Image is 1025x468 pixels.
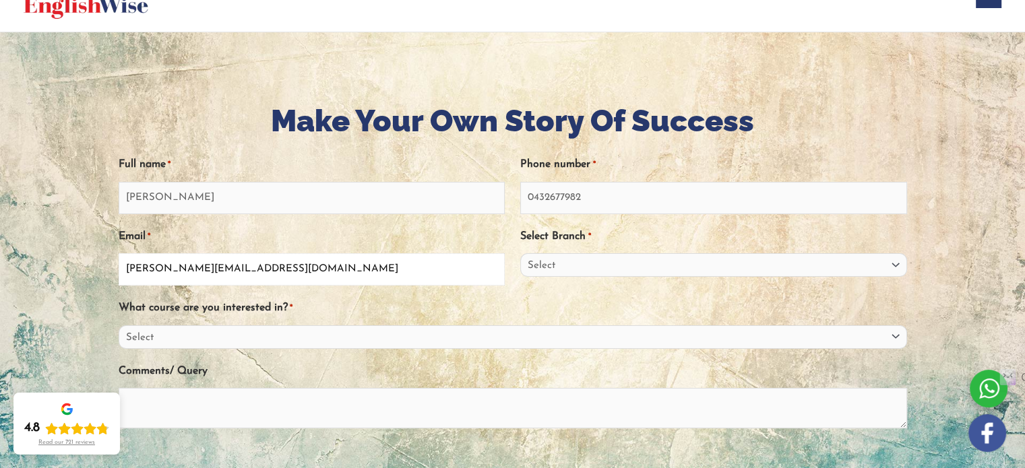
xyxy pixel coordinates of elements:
[119,297,292,319] label: What course are you interested in?
[119,100,907,142] h1: Make Your Own Story Of Success
[24,420,109,436] div: Rating: 4.8 out of 5
[119,226,150,248] label: Email
[520,226,590,248] label: Select Branch
[119,154,170,176] label: Full name
[520,154,595,176] label: Phone number
[968,414,1006,452] img: white-facebook.png
[38,439,95,446] div: Read our 721 reviews
[24,420,40,436] div: 4.8
[119,360,208,382] label: Comments/ Query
